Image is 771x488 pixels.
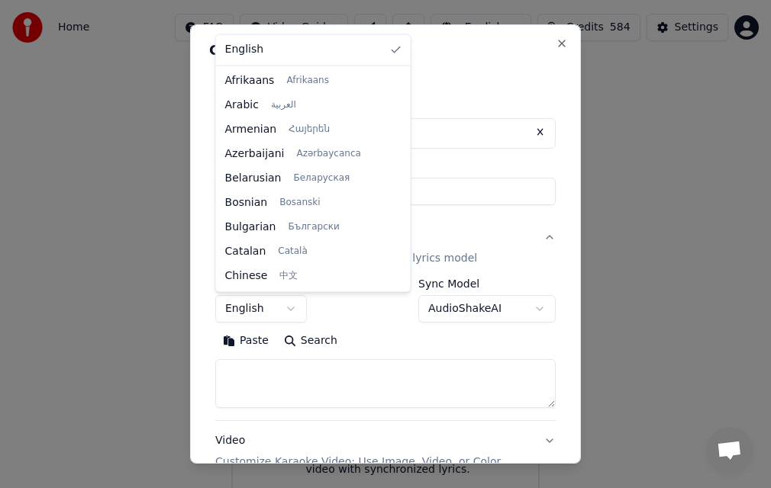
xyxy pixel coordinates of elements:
span: Беларуская [293,172,350,185]
span: Bosnian [225,195,268,210]
span: Chinese [225,268,268,284]
span: العربية [271,99,296,111]
span: Afrikaans [286,75,329,87]
span: Català [278,246,307,258]
span: Bosanski [279,197,320,209]
span: Arabic [225,98,259,113]
span: Armenian [225,122,277,137]
span: Bulgarian [225,220,276,235]
span: Afrikaans [225,73,275,88]
span: Azerbaijani [225,146,285,162]
span: Belarusian [225,171,282,186]
span: Български [288,221,339,233]
span: Azərbaycanca [296,148,360,160]
span: Catalan [225,244,266,259]
span: Հայերեն [289,124,330,136]
span: English [225,42,264,57]
span: 中文 [279,270,298,282]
